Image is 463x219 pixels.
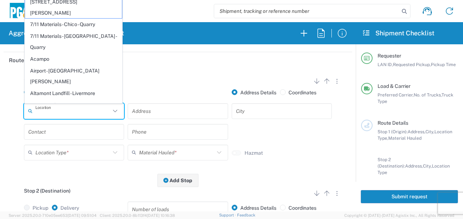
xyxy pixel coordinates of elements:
a: Feedback [237,213,255,217]
button: Submit request [361,190,458,203]
span: American Canyon [25,100,122,111]
input: Shipment, tracking or reference number [214,4,399,18]
label: Address Details [232,205,276,211]
span: Server: 2025.20.0-710e05ee653 [9,213,97,218]
span: [DATE] 09:51:04 [68,213,97,218]
h2: Shipment Checklist [362,29,434,38]
span: Stop 1 (Origin) [24,76,57,81]
span: Copyright © [DATE]-[DATE] Agistix Inc., All Rights Reserved [344,212,454,219]
span: [DATE] 10:16:38 [147,213,175,218]
span: LAN ID, [378,62,393,67]
span: 7/11 Materials - [GEOGRAPHIC_DATA] - Quarry [25,31,122,53]
span: Preferred Carrier, [378,92,414,98]
label: Coordinates [280,205,316,211]
span: Altamont Landfill - Livermore [25,88,122,99]
span: Requested Pickup, [393,62,431,67]
h2: Aggregate & Spoils Shipment Request [9,29,124,38]
span: Acampo [25,54,122,65]
span: Address, [405,163,423,169]
span: Pickup Time [431,62,456,67]
span: Stop 2 (Destination) [24,188,70,194]
h2: Route Details [9,57,44,64]
button: Add Stop [157,174,199,187]
span: Client: 2025.20.0-8b113f4 [100,213,175,218]
span: Stop 2 (Destination): [378,157,405,169]
label: Hazmat [245,150,263,156]
span: Requester [378,53,401,59]
span: Address, [408,129,425,134]
span: Material Hauled [388,135,422,141]
span: Stop 1 (Origin): [378,129,408,134]
span: Load & Carrier [378,83,410,89]
span: Airport - [GEOGRAPHIC_DATA][PERSON_NAME] [25,65,122,88]
a: Support [219,213,237,217]
span: City, [423,163,432,169]
label: Coordinates [280,89,316,96]
span: City, [425,129,434,134]
label: Address Details [232,89,276,96]
span: No. of Trucks, [414,92,442,98]
img: pge [9,3,37,20]
span: Route Details [378,120,408,126]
